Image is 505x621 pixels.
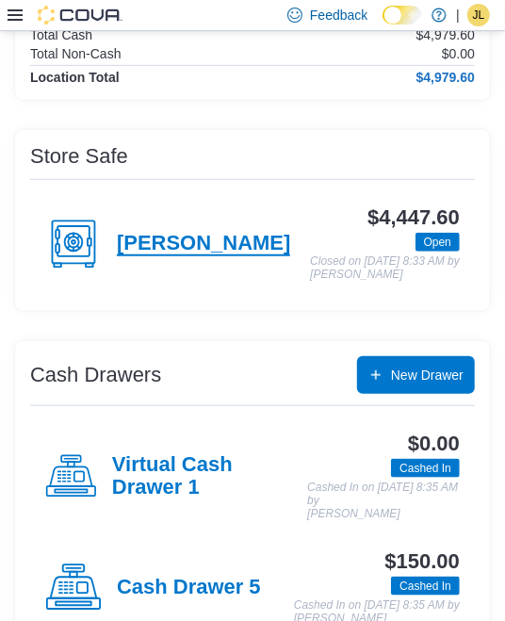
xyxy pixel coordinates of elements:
h3: Cash Drawers [30,364,161,386]
span: Open [424,234,451,251]
p: Cashed In on [DATE] 8:35 AM by [PERSON_NAME] [307,482,460,520]
img: Cova [38,6,122,25]
h6: Total Cash [30,27,92,42]
h3: $4,447.60 [367,206,460,229]
span: Cashed In [399,460,451,477]
h6: Total Non-Cash [30,46,122,61]
p: | [456,4,460,26]
h4: Cash Drawer 5 [117,576,261,600]
p: $0.00 [442,46,475,61]
span: Cashed In [399,578,451,595]
h4: $4,979.60 [416,70,475,85]
span: Cashed In [391,459,460,478]
h4: Location Total [30,70,120,85]
h3: $150.00 [385,550,460,573]
span: JL [473,4,485,26]
button: New Drawer [357,356,475,394]
span: Feedback [310,6,367,25]
span: New Drawer [391,366,464,384]
input: Dark Mode [383,6,422,25]
h4: [PERSON_NAME] [117,232,290,256]
h3: $0.00 [408,433,460,455]
span: Open [415,233,460,252]
p: Closed on [DATE] 8:33 AM by [PERSON_NAME] [310,255,460,281]
h3: Store Safe [30,145,128,168]
div: Jenefer Luchies [467,4,490,26]
p: $4,979.60 [416,27,475,42]
h4: Virtual Cash Drawer 1 [112,453,307,500]
span: Cashed In [391,577,460,596]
